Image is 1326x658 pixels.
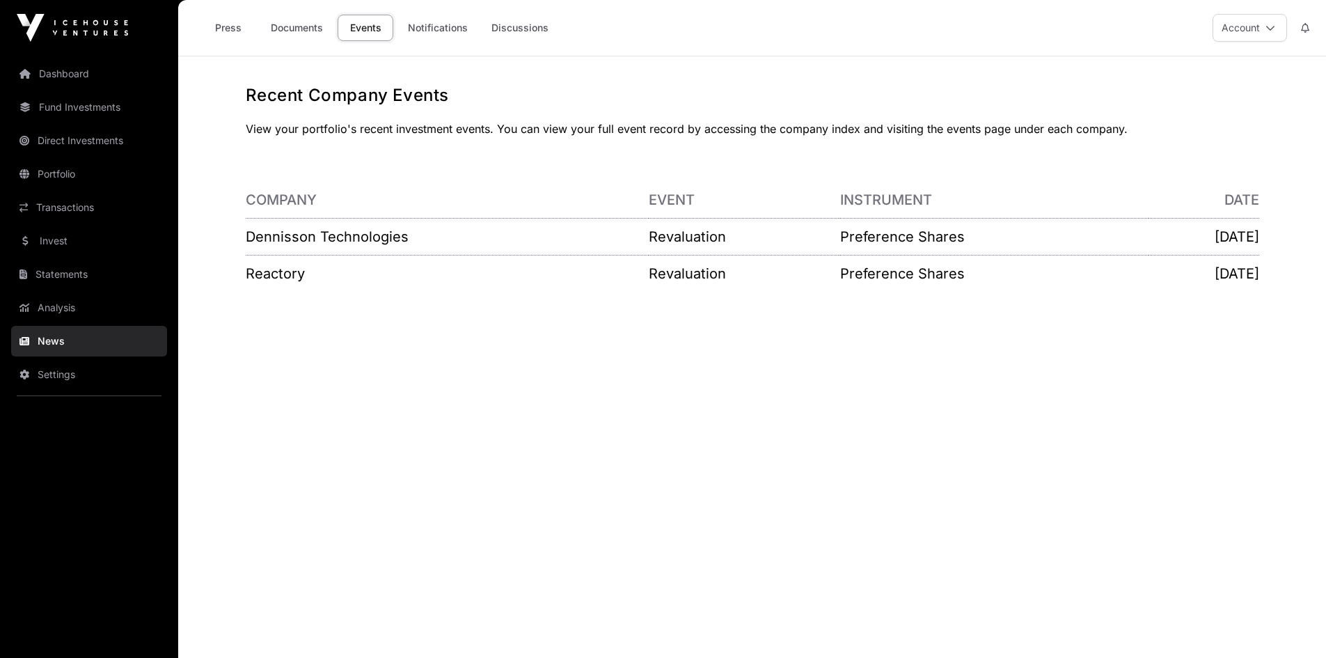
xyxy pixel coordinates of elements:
[11,359,167,390] a: Settings
[338,15,393,41] a: Events
[649,227,840,246] p: Revaluation
[1149,264,1259,283] p: [DATE]
[840,227,1149,246] p: Preference Shares
[399,15,477,41] a: Notifications
[11,192,167,223] a: Transactions
[11,326,167,357] a: News
[246,265,305,282] a: Reactory
[649,182,840,219] th: Event
[1213,14,1287,42] button: Account
[840,264,1149,283] p: Preference Shares
[262,15,332,41] a: Documents
[200,15,256,41] a: Press
[11,58,167,89] a: Dashboard
[246,120,1259,137] p: View your portfolio's recent investment events. You can view your full event record by accessing ...
[840,182,1149,219] th: Instrument
[246,228,409,245] a: Dennisson Technologies
[482,15,558,41] a: Discussions
[1149,182,1259,219] th: Date
[17,14,128,42] img: Icehouse Ventures Logo
[11,259,167,290] a: Statements
[246,182,649,219] th: Company
[11,226,167,256] a: Invest
[1256,591,1326,658] iframe: Chat Widget
[649,264,840,283] p: Revaluation
[1149,227,1259,246] p: [DATE]
[11,159,167,189] a: Portfolio
[11,125,167,156] a: Direct Investments
[11,292,167,323] a: Analysis
[246,84,1259,107] h1: Recent Company Events
[11,92,167,123] a: Fund Investments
